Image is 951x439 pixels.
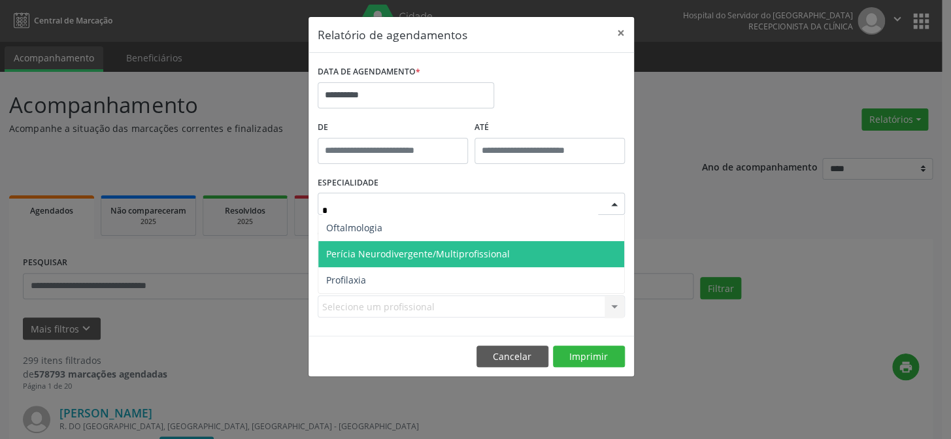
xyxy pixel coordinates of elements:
[318,26,467,43] h5: Relatório de agendamentos
[318,62,420,82] label: DATA DE AGENDAMENTO
[608,17,634,49] button: Close
[326,221,382,234] span: Oftalmologia
[326,274,366,286] span: Profilaxia
[318,173,378,193] label: ESPECIALIDADE
[475,118,625,138] label: ATÉ
[326,248,510,260] span: Perícia Neurodivergente/Multiprofissional
[476,346,548,368] button: Cancelar
[318,118,468,138] label: De
[553,346,625,368] button: Imprimir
